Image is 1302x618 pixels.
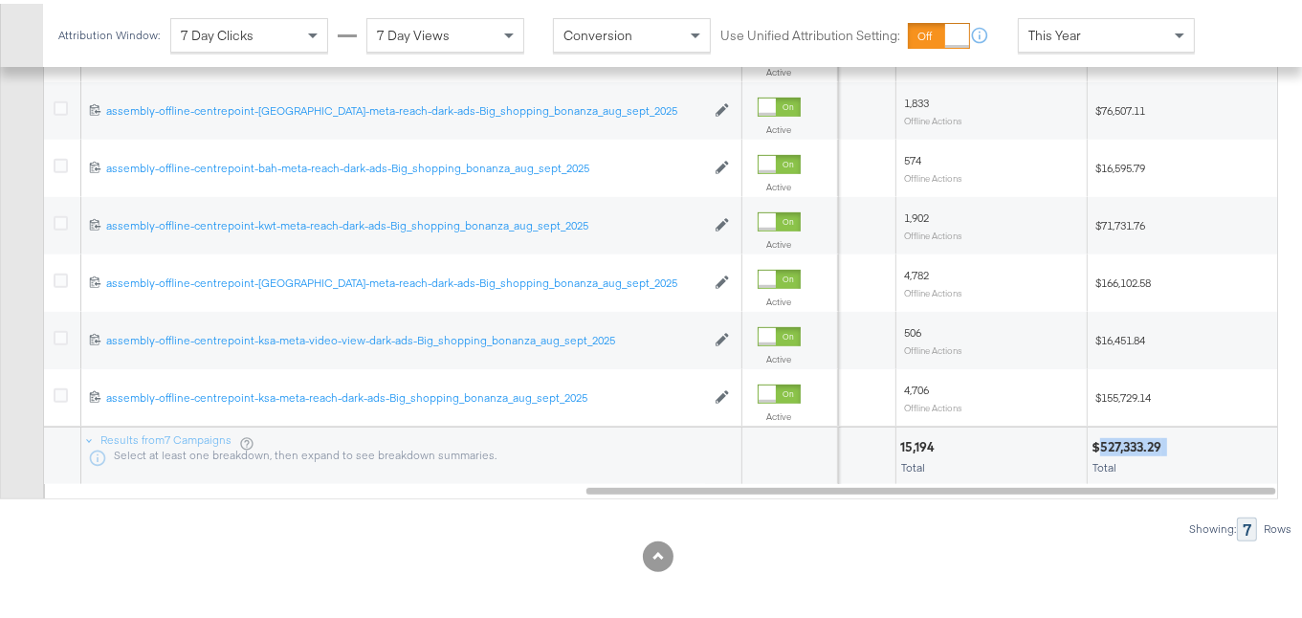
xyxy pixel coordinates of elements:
label: Active [758,407,801,419]
a: assembly-offline-centrepoint-[GEOGRAPHIC_DATA]-meta-reach-dark-ads-Big_shopping_bonanza_aug_sept_... [106,272,705,288]
span: Total [1092,456,1116,471]
label: Use Unified Attribution Setting: [720,23,900,41]
div: $527,333.29 [1092,434,1167,452]
sub: Offline Actions [904,226,962,237]
label: Active [758,177,801,189]
sub: Offline Actions [904,341,962,352]
label: Active [758,62,801,75]
span: $155,729.14 [1095,386,1151,401]
span: 1,902 [904,207,929,221]
span: $166,102.58 [1095,272,1151,286]
div: 7 [1237,514,1257,538]
div: assembly-offline-centrepoint-[GEOGRAPHIC_DATA]-meta-reach-dark-ads-Big_shopping_bonanza_aug_sept_... [106,99,705,115]
span: 506 [904,321,921,336]
span: 4,706 [904,379,929,393]
label: Active [758,292,801,304]
sub: Offline Actions [904,111,962,122]
div: assembly-offline-centrepoint-ksa-meta-reach-dark-ads-Big_shopping_bonanza_aug_sept_2025 [106,386,705,402]
span: 7 Day Clicks [181,23,254,40]
span: Total [901,456,925,471]
sub: Offline Actions [904,398,962,409]
div: Showing: [1188,519,1237,532]
sub: Offline Actions [904,283,962,295]
span: 574 [904,149,921,164]
a: assembly-offline-centrepoint-ksa-meta-reach-dark-ads-Big_shopping_bonanza_aug_sept_2025 [106,386,705,403]
div: 15,194 [900,434,940,452]
span: $71,731.76 [1095,214,1145,229]
span: $16,595.79 [1095,157,1145,171]
span: This Year [1028,23,1081,40]
label: Active [758,234,801,247]
div: Attribution Window: [57,25,161,38]
span: $16,451.84 [1095,329,1145,343]
span: Conversion [563,23,632,40]
label: Active [758,120,801,132]
span: 1,833 [904,92,929,106]
div: Rows [1263,519,1292,532]
sub: Offline Actions [904,168,962,180]
span: 4,782 [904,264,929,278]
span: $76,507.11 [1095,99,1145,114]
div: assembly-offline-centrepoint-[GEOGRAPHIC_DATA]-meta-reach-dark-ads-Big_shopping_bonanza_aug_sept_... [106,272,705,287]
div: assembly-offline-centrepoint-bah-meta-reach-dark-ads-Big_shopping_bonanza_aug_sept_2025 [106,157,705,172]
a: assembly-offline-centrepoint-ksa-meta-video-view-dark-ads-Big_shopping_bonanza_aug_sept_2025 [106,329,705,345]
a: assembly-offline-centrepoint-[GEOGRAPHIC_DATA]-meta-reach-dark-ads-Big_shopping_bonanza_aug_sept_... [106,99,705,116]
label: Active [758,349,801,362]
a: assembly-offline-centrepoint-bah-meta-reach-dark-ads-Big_shopping_bonanza_aug_sept_2025 [106,157,705,173]
div: assembly-offline-centrepoint-kwt-meta-reach-dark-ads-Big_shopping_bonanza_aug_sept_2025 [106,214,705,230]
span: 7 Day Views [377,23,450,40]
a: assembly-offline-centrepoint-kwt-meta-reach-dark-ads-Big_shopping_bonanza_aug_sept_2025 [106,214,705,231]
